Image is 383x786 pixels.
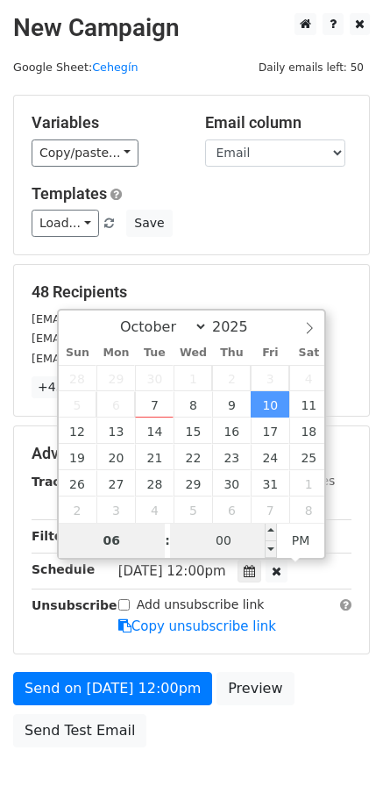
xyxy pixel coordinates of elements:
a: Copy/paste... [32,139,138,167]
small: [EMAIL_ADDRESS][PERSON_NAME][DOMAIN_NAME] [32,312,320,325]
h5: Email column [205,113,352,132]
strong: Tracking [32,475,90,489]
span: : [165,523,170,558]
span: October 1, 2025 [174,365,212,391]
span: October 26, 2025 [59,470,97,497]
span: October 10, 2025 [251,391,289,418]
a: Daily emails left: 50 [252,61,370,74]
span: October 31, 2025 [251,470,289,497]
span: October 7, 2025 [135,391,174,418]
span: October 2, 2025 [212,365,251,391]
span: November 3, 2025 [96,497,135,523]
span: October 27, 2025 [96,470,135,497]
span: September 29, 2025 [96,365,135,391]
span: October 24, 2025 [251,444,289,470]
span: October 20, 2025 [96,444,135,470]
strong: Schedule [32,562,95,576]
span: November 5, 2025 [174,497,212,523]
span: Mon [96,347,135,359]
span: October 28, 2025 [135,470,174,497]
span: October 14, 2025 [135,418,174,444]
span: October 11, 2025 [289,391,328,418]
span: [DATE] 12:00pm [118,563,226,579]
span: November 6, 2025 [212,497,251,523]
a: Send Test Email [13,714,146,747]
a: Preview [216,672,294,705]
h5: Variables [32,113,179,132]
label: Add unsubscribe link [137,596,265,614]
span: September 28, 2025 [59,365,97,391]
a: Templates [32,184,107,203]
span: October 4, 2025 [289,365,328,391]
iframe: Chat Widget [295,702,383,786]
span: October 25, 2025 [289,444,328,470]
span: September 30, 2025 [135,365,174,391]
input: Year [208,318,271,335]
span: October 13, 2025 [96,418,135,444]
span: October 8, 2025 [174,391,212,418]
a: Cehegín [92,61,138,74]
span: November 7, 2025 [251,497,289,523]
a: Copy unsubscribe link [118,618,276,634]
span: October 5, 2025 [59,391,97,418]
span: Sat [289,347,328,359]
span: November 2, 2025 [59,497,97,523]
span: Daily emails left: 50 [252,58,370,77]
small: Google Sheet: [13,61,138,74]
a: +45 more [32,376,105,398]
span: Tue [135,347,174,359]
span: Fri [251,347,289,359]
h2: New Campaign [13,13,370,43]
strong: Unsubscribe [32,598,117,612]
span: October 22, 2025 [174,444,212,470]
span: October 30, 2025 [212,470,251,497]
input: Minute [170,523,277,558]
a: Load... [32,210,99,237]
span: November 4, 2025 [135,497,174,523]
span: Wed [174,347,212,359]
span: October 29, 2025 [174,470,212,497]
strong: Filters [32,529,76,543]
span: Sun [59,347,97,359]
button: Save [126,210,172,237]
span: Click to toggle [277,523,325,558]
span: October 3, 2025 [251,365,289,391]
span: October 18, 2025 [289,418,328,444]
span: October 6, 2025 [96,391,135,418]
input: Hour [59,523,166,558]
h5: Advanced [32,444,351,463]
h5: 48 Recipients [32,282,351,302]
span: October 15, 2025 [174,418,212,444]
span: November 8, 2025 [289,497,328,523]
a: Send on [DATE] 12:00pm [13,672,212,705]
small: [EMAIL_ADDRESS][DOMAIN_NAME] [32,352,227,365]
div: Widget de chat [295,702,383,786]
span: October 12, 2025 [59,418,97,444]
span: October 23, 2025 [212,444,251,470]
span: October 19, 2025 [59,444,97,470]
span: Thu [212,347,251,359]
span: October 16, 2025 [212,418,251,444]
span: October 17, 2025 [251,418,289,444]
small: [EMAIL_ADDRESS][DOMAIN_NAME] [32,332,227,345]
span: October 9, 2025 [212,391,251,418]
span: November 1, 2025 [289,470,328,497]
span: October 21, 2025 [135,444,174,470]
